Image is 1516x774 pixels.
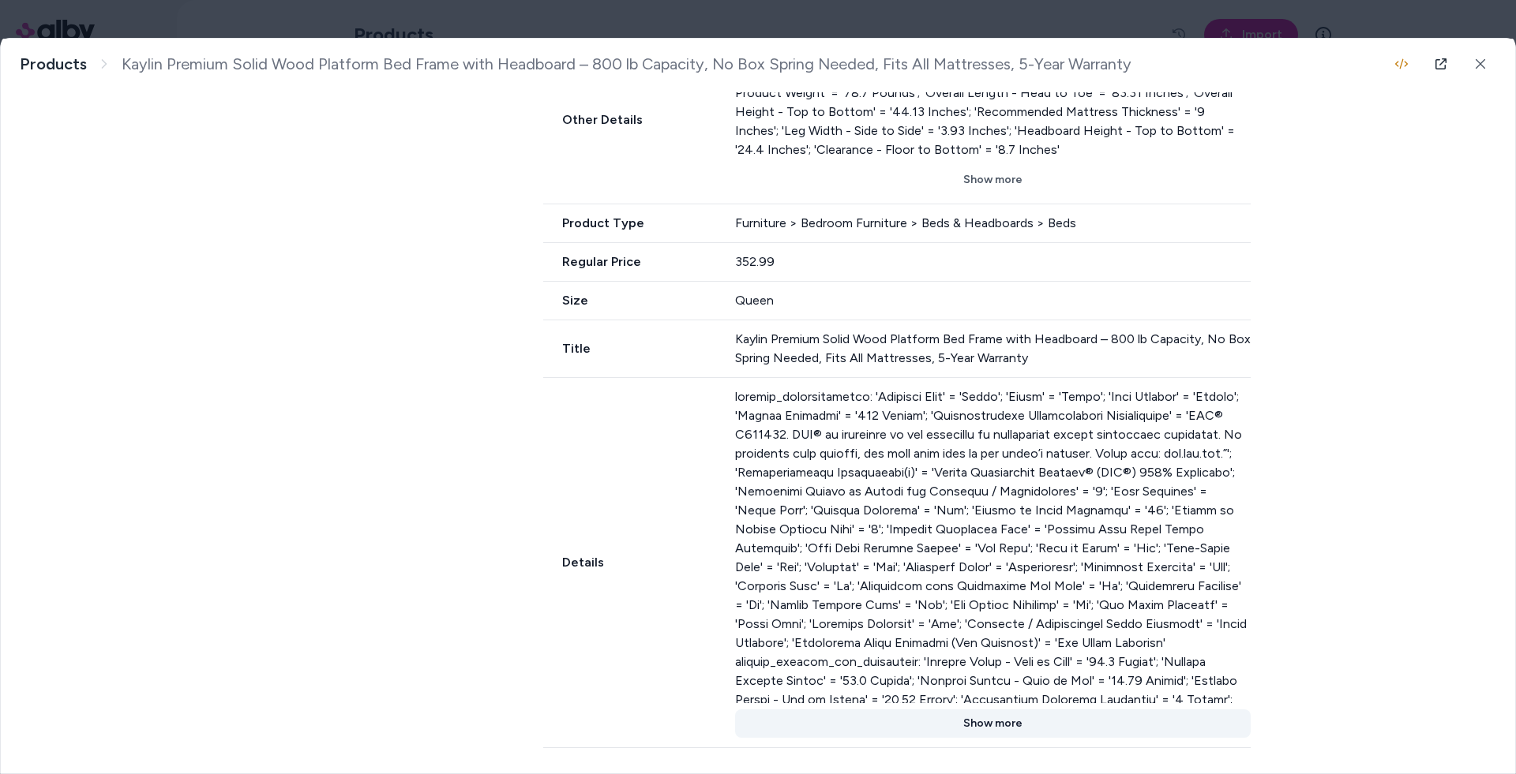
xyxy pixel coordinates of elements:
[735,709,1251,738] button: Show more
[543,339,716,358] span: Title
[122,54,1131,74] span: Kaylin Premium Solid Wood Platform Bed Frame with Headboard – 800 lb Capacity, No Box Spring Need...
[735,214,1251,233] div: Furniture > Bedroom Furniture > Beds & Headboards > Beds
[543,291,716,310] span: Size
[735,252,1251,271] div: 352.99
[543,252,716,271] span: Regular Price
[543,110,716,129] span: Other Details
[543,553,716,572] span: Details
[735,291,1251,310] div: Queen
[735,387,1251,703] div: loremip_dolorsitametco: 'Adipisci Elit' = 'Seddo'; 'Eiusm' = 'Tempo'; 'Inci Utlabor' = 'Etdolo'; ...
[20,54,1131,74] nav: breadcrumb
[735,46,1251,159] div: other_details: Acacia Size: Queen, Color: Mocha product_weights_and_dimensions: 'Overall Width - ...
[735,330,1251,368] div: Kaylin Premium Solid Wood Platform Bed Frame with Headboard – 800 lb Capacity, No Box Spring Need...
[735,166,1251,194] button: Show more
[543,214,716,233] span: Product Type
[20,54,87,74] a: Products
